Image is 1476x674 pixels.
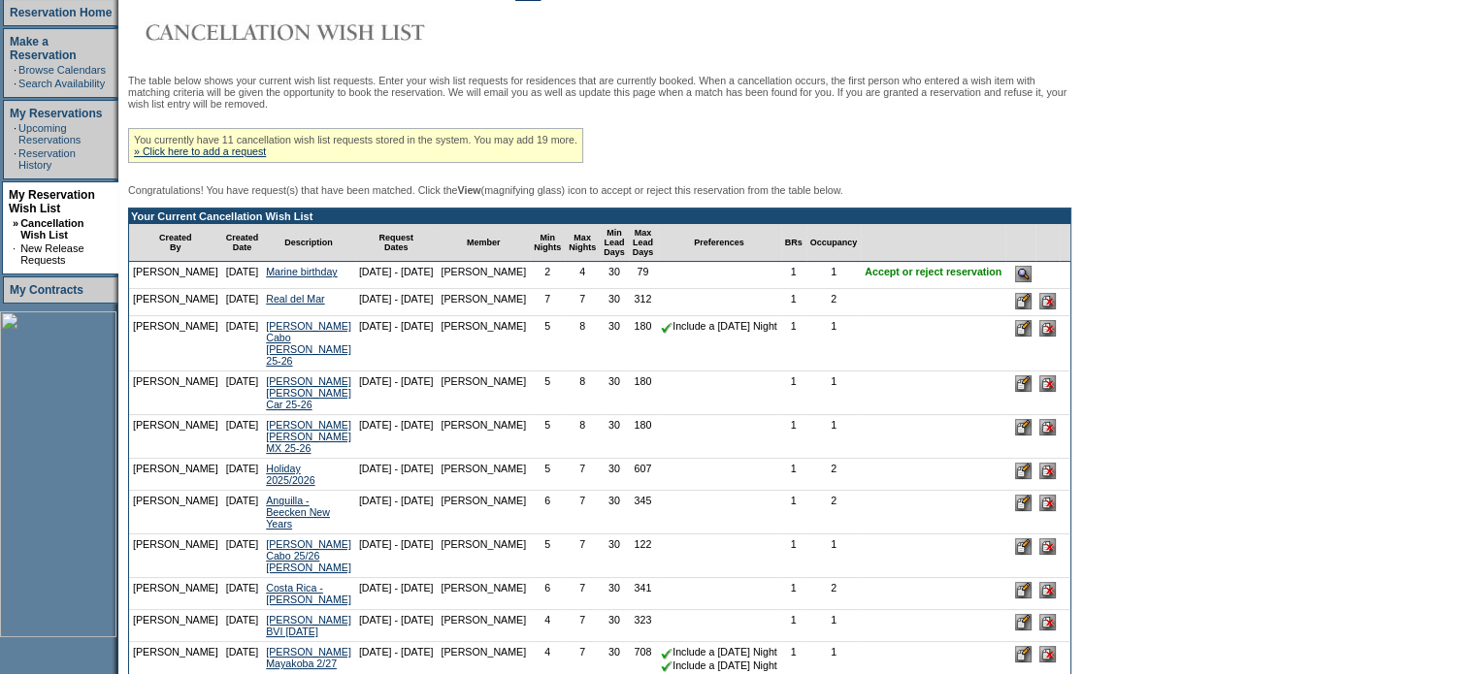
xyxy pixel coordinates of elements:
input: Edit this Request [1015,646,1032,662]
td: 5 [530,371,565,415]
input: Delete this Request [1039,614,1056,630]
input: Delete this Request [1039,582,1056,598]
td: 7 [565,491,600,534]
td: 8 [565,415,600,459]
td: 79 [629,262,658,289]
a: New Release Requests [20,242,83,266]
a: [PERSON_NAME] Cabo [PERSON_NAME] 25-26 [266,320,351,367]
input: Edit this Request [1015,495,1032,511]
td: [DATE] [222,578,263,610]
td: 2 [806,578,862,610]
td: 5 [530,534,565,578]
td: [PERSON_NAME] [129,459,222,491]
td: [PERSON_NAME] [437,459,530,491]
td: 1 [781,459,806,491]
td: 6 [530,578,565,610]
td: 1 [781,371,806,415]
td: · [14,64,16,76]
td: Preferences [657,224,781,262]
td: 6 [530,491,565,534]
td: 1 [781,578,806,610]
input: Edit this Request [1015,582,1032,598]
td: 8 [565,371,600,415]
td: [PERSON_NAME] [437,289,530,316]
td: 30 [600,371,629,415]
td: 122 [629,534,658,578]
nobr: [DATE] - [DATE] [359,495,434,506]
td: 180 [629,316,658,371]
input: Edit this Request [1015,614,1032,630]
nobr: [DATE] - [DATE] [359,375,434,387]
img: chkSmaller.gif [661,322,672,334]
nobr: [DATE] - [DATE] [359,582,434,594]
td: 7 [565,534,600,578]
td: 4 [530,610,565,642]
a: Real del Mar [266,293,324,305]
input: Edit this Request [1015,538,1032,555]
td: 7 [565,610,600,642]
td: 1 [781,415,806,459]
td: 323 [629,610,658,642]
td: 180 [629,371,658,415]
td: [PERSON_NAME] [437,371,530,415]
td: 2 [806,289,862,316]
input: Delete this Request [1039,419,1056,435]
td: 2 [806,491,862,534]
input: Delete this Request [1039,375,1056,392]
td: 1 [781,262,806,289]
div: You currently have 11 cancellation wish list requests stored in the system. You may add 19 more. [128,128,583,163]
a: [PERSON_NAME] Cabo 25/26 [PERSON_NAME] [266,538,351,573]
td: Description [262,224,355,262]
td: [PERSON_NAME] [129,578,222,610]
td: Created Date [222,224,263,262]
a: Make a Reservation [10,35,77,62]
td: 4 [565,262,600,289]
td: [PERSON_NAME] [437,262,530,289]
a: [PERSON_NAME] [PERSON_NAME] MX 25-26 [266,419,351,454]
td: 1 [806,534,862,578]
td: 1 [781,491,806,534]
input: Edit this Request [1015,419,1032,435]
td: [PERSON_NAME] [129,316,222,371]
td: · [14,78,16,89]
a: Holiday 2025/2026 [266,463,314,486]
input: Delete this Request [1039,293,1056,309]
td: [PERSON_NAME] [129,371,222,415]
td: 180 [629,415,658,459]
td: BRs [781,224,806,262]
nobr: Include a [DATE] Night [661,320,777,332]
img: Cancellation Wish List [128,13,516,51]
td: [PERSON_NAME] [437,578,530,610]
nobr: [DATE] - [DATE] [359,614,434,626]
td: Min Lead Days [600,224,629,262]
td: [PERSON_NAME] [129,415,222,459]
input: Delete this Request [1039,646,1056,662]
td: Min Nights [530,224,565,262]
td: 345 [629,491,658,534]
td: 30 [600,262,629,289]
td: 341 [629,578,658,610]
td: [DATE] [222,491,263,534]
td: 1 [781,316,806,371]
td: [DATE] [222,459,263,491]
td: 7 [565,578,600,610]
nobr: Include a [DATE] Night [661,659,777,671]
td: · [14,122,16,145]
td: [DATE] [222,289,263,316]
input: Delete this Request [1039,538,1056,555]
td: 5 [530,459,565,491]
td: · [13,242,18,266]
td: 1 [806,371,862,415]
td: Your Current Cancellation Wish List [129,209,1070,224]
td: [PERSON_NAME] [437,534,530,578]
input: Delete this Request [1039,320,1056,337]
td: [DATE] [222,371,263,415]
a: Upcoming Reservations [18,122,81,145]
td: 30 [600,459,629,491]
b: View [457,184,480,196]
td: [PERSON_NAME] [129,491,222,534]
td: [PERSON_NAME] [437,316,530,371]
td: [DATE] [222,316,263,371]
td: 30 [600,415,629,459]
a: [PERSON_NAME] [PERSON_NAME] Car 25-26 [266,375,351,410]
